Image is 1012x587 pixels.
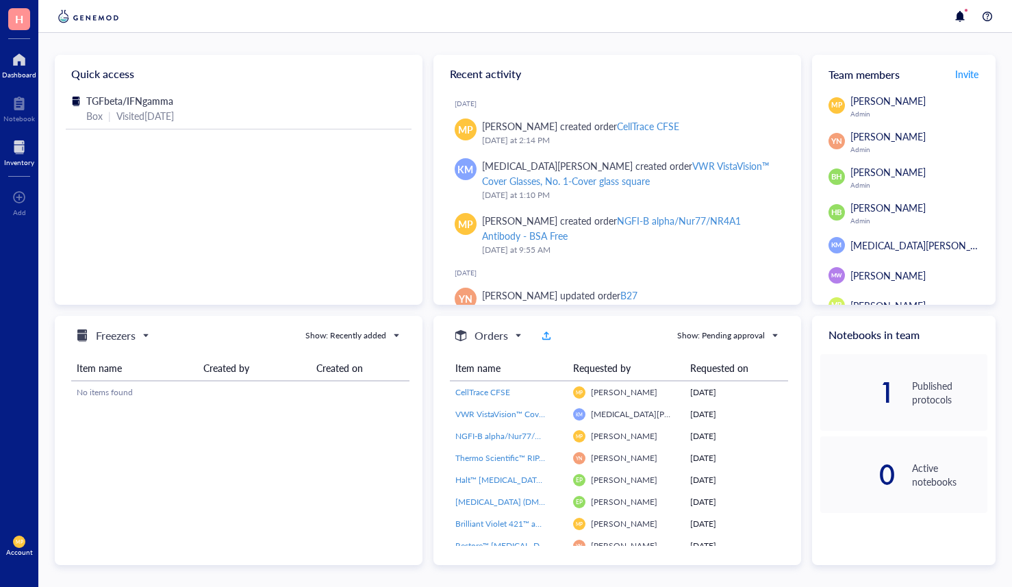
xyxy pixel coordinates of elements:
div: [DATE] [690,474,783,486]
span: EP [576,477,583,484]
a: Brilliant Violet 421™ anti-mouse Lineage Cocktail [455,518,562,530]
span: YN [831,136,842,147]
div: [DATE] [690,430,783,442]
span: [PERSON_NAME] [591,496,657,508]
span: MP [458,122,473,137]
span: YN [576,455,583,461]
span: H [15,10,23,27]
div: | [108,108,111,123]
a: [MEDICAL_DATA] (DMSO), Hybri-Max™, sterile, suitable for hybridoma, ≥99.7% [455,496,562,508]
span: MP [458,216,473,232]
a: VWR VistaVision™ Cover Glasses, No. 1-Cover glass square [455,408,562,421]
div: Notebooks in team [812,316,996,354]
span: Brilliant Violet 421™ anti-mouse Lineage Cocktail [455,518,633,529]
div: [DATE] [690,518,783,530]
span: [PERSON_NAME] [591,386,657,398]
span: MW [831,271,842,279]
span: MP [576,521,583,527]
span: YN [576,542,583,549]
div: [DATE] [455,268,790,277]
th: Requested by [568,355,685,381]
div: [DATE] [690,386,783,399]
a: Halt™ [MEDICAL_DATA] and Phosphatase Inhibitor Cocktail, EDTA-free (100X) [455,474,562,486]
th: Created on [311,355,410,381]
a: Thermo Scientific™ RIPA Lysis and Extraction Buffer [455,452,562,464]
span: [PERSON_NAME] [850,129,926,143]
span: [MEDICAL_DATA][PERSON_NAME] [850,238,1001,252]
div: [DATE] [690,408,783,421]
div: [DATE] [455,99,790,108]
span: [PERSON_NAME] [591,474,657,486]
a: Inventory [4,136,34,166]
span: MP [576,434,583,439]
div: Published protocols [912,379,987,406]
div: [DATE] at 9:55 AM [482,243,779,257]
span: Halt™ [MEDICAL_DATA] and Phosphatase Inhibitor Cocktail, EDTA-free (100X) [455,474,739,486]
span: MP [16,539,23,545]
div: Admin [850,216,987,225]
span: HB [831,207,842,218]
span: NGFI-B alpha/Nur77/NR4A1 Antibody - BSA Free [455,430,637,442]
span: [PERSON_NAME] [850,165,926,179]
div: [MEDICAL_DATA][PERSON_NAME] created order [482,158,779,188]
span: EP [576,499,583,505]
img: genemod-logo [55,8,122,25]
div: [DATE] [690,452,783,464]
span: KM [576,412,583,417]
div: CellTrace CFSE [617,119,679,133]
div: Dashboard [2,71,36,79]
div: No items found [77,386,404,399]
h5: Freezers [96,327,136,344]
a: MP[PERSON_NAME] created orderNGFI-B alpha/Nur77/NR4A1 Antibody - BSA Free[DATE] at 9:55 AM [444,208,790,262]
div: Admin [850,110,987,118]
th: Created by [198,355,311,381]
span: MR [831,300,842,310]
div: Team members [812,55,996,93]
span: Invite [955,67,978,81]
span: [PERSON_NAME] [591,452,657,464]
div: Box [86,108,103,123]
button: Invite [954,63,979,85]
div: Visited [DATE] [116,108,174,123]
a: CellTrace CFSE [455,386,562,399]
a: Restore™ [MEDICAL_DATA] Stripping Buffer, Thermo Scientific, Restore™ [MEDICAL_DATA] Stripping Bu... [455,540,562,552]
th: Requested on [685,355,788,381]
span: [PERSON_NAME] [591,518,657,529]
a: Notebook [3,92,35,123]
span: MP [576,390,583,395]
span: CellTrace CFSE [455,386,510,398]
a: NGFI-B alpha/Nur77/NR4A1 Antibody - BSA Free [455,430,562,442]
span: [PERSON_NAME] [850,201,926,214]
span: Thermo Scientific™ RIPA Lysis and Extraction Buffer [455,452,642,464]
div: 1 [820,382,896,403]
a: MP[PERSON_NAME] created orderCellTrace CFSE[DATE] at 2:14 PM [444,113,790,153]
a: Dashboard [2,49,36,79]
span: [PERSON_NAME] [850,268,926,282]
span: [PERSON_NAME] [850,299,926,312]
div: [PERSON_NAME] created order [482,118,679,134]
span: [MEDICAL_DATA][PERSON_NAME] [591,408,723,420]
div: Show: Recently added [305,329,386,342]
div: [DATE] at 2:14 PM [482,134,779,147]
div: [PERSON_NAME] created order [482,213,779,243]
span: [PERSON_NAME] [591,430,657,442]
a: YN[PERSON_NAME] updated orderB27[DATE] at 4:54 PM [444,282,790,322]
span: KM [457,162,473,177]
div: Add [13,208,26,216]
div: 0 [820,464,896,486]
a: KM[MEDICAL_DATA][PERSON_NAME] created orderVWR VistaVision™ Cover Glasses, No. 1-Cover glass squa... [444,153,790,208]
div: Show: Pending approval [677,329,765,342]
div: Active notebooks [912,461,987,488]
div: Notebook [3,114,35,123]
span: VWR VistaVision™ Cover Glasses, No. 1-Cover glass square [455,408,668,420]
div: Admin [850,145,987,153]
div: [DATE] [690,540,783,552]
div: Quick access [55,55,422,93]
span: BH [831,171,842,183]
th: Item name [450,355,568,381]
div: Account [6,548,33,556]
div: Admin [850,181,987,189]
h5: Orders [475,327,508,344]
span: [PERSON_NAME] [591,540,657,551]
